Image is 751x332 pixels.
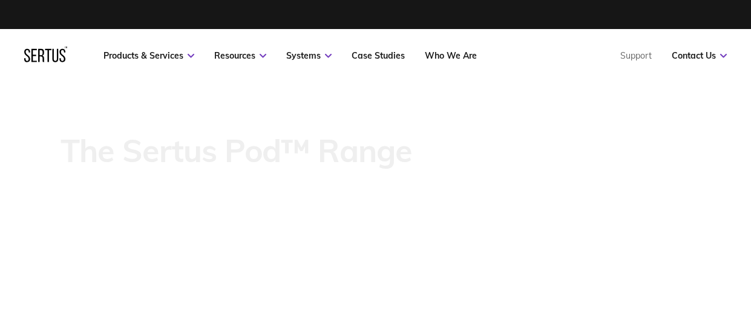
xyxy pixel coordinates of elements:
a: Support [620,50,652,61]
a: Resources [214,50,266,61]
p: The Sertus Pod™ Range [61,134,412,168]
a: Contact Us [672,50,727,61]
a: Systems [286,50,332,61]
a: Case Studies [352,50,405,61]
a: Products & Services [103,50,194,61]
a: Who We Are [425,50,477,61]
